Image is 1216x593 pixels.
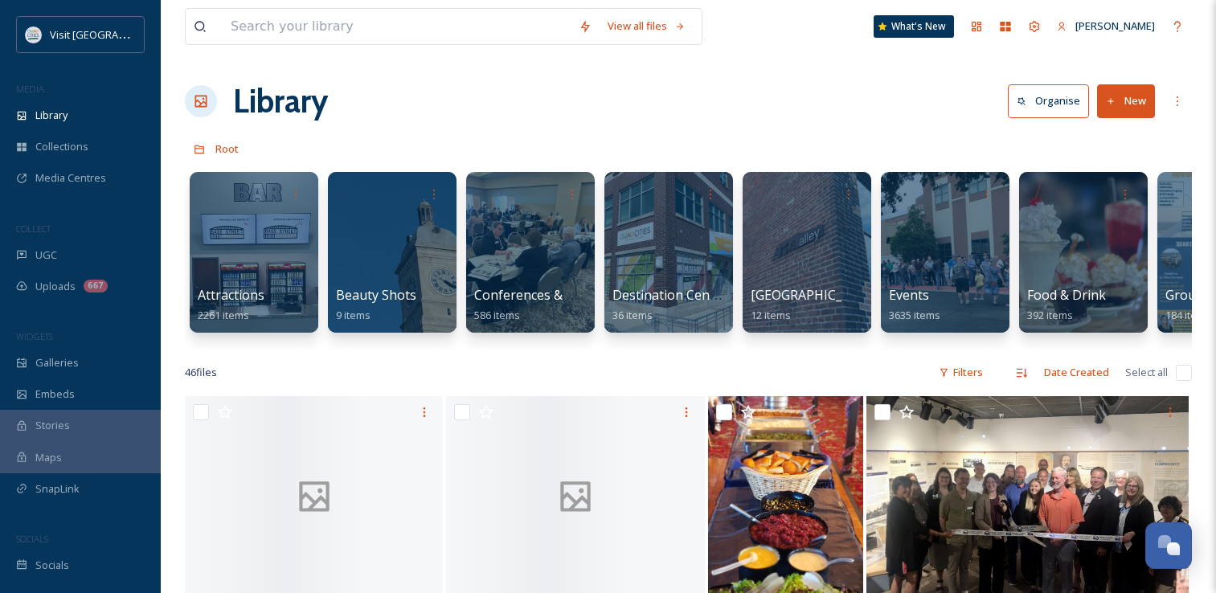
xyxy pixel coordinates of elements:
[35,139,88,154] span: Collections
[612,288,734,322] a: Destination Centers36 items
[215,139,239,158] a: Root
[612,286,734,304] span: Destination Centers
[474,308,520,322] span: 586 items
[198,286,264,304] span: Attractions
[336,286,416,304] span: Beauty Shots
[198,308,249,322] span: 2261 items
[751,286,880,304] span: [GEOGRAPHIC_DATA]
[1145,522,1192,569] button: Open Chat
[474,288,641,322] a: Conferences & Tradeshows586 items
[35,481,80,497] span: SnapLink
[185,365,217,380] span: 46 file s
[1049,10,1163,42] a: [PERSON_NAME]
[35,279,76,294] span: Uploads
[35,355,79,370] span: Galleries
[889,286,929,304] span: Events
[35,450,62,465] span: Maps
[16,330,53,342] span: WIDGETS
[35,247,57,263] span: UGC
[16,223,51,235] span: COLLECT
[35,108,68,123] span: Library
[1165,308,1211,322] span: 184 items
[26,27,42,43] img: QCCVB_VISIT_vert_logo_4c_tagline_122019.svg
[751,308,791,322] span: 12 items
[336,288,416,322] a: Beauty Shots9 items
[1097,84,1155,117] button: New
[233,77,328,125] a: Library
[474,286,641,304] span: Conferences & Tradeshows
[84,280,108,292] div: 667
[198,288,264,322] a: Attractions2261 items
[223,9,571,44] input: Search your library
[35,418,70,433] span: Stories
[600,10,694,42] a: View all files
[1036,357,1117,388] div: Date Created
[16,533,48,545] span: SOCIALS
[931,357,991,388] div: Filters
[1075,18,1155,33] span: [PERSON_NAME]
[612,308,653,322] span: 36 items
[889,288,940,322] a: Events3635 items
[336,308,371,322] span: 9 items
[35,386,75,402] span: Embeds
[889,308,940,322] span: 3635 items
[1008,84,1097,117] a: Organise
[874,15,954,38] a: What's New
[35,558,69,573] span: Socials
[1027,286,1106,304] span: Food & Drink
[16,83,44,95] span: MEDIA
[215,141,239,156] span: Root
[35,170,106,186] span: Media Centres
[1027,308,1073,322] span: 392 items
[50,27,174,42] span: Visit [GEOGRAPHIC_DATA]
[1125,365,1168,380] span: Select all
[1008,84,1089,117] button: Organise
[1027,288,1106,322] a: Food & Drink392 items
[751,288,880,322] a: [GEOGRAPHIC_DATA]12 items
